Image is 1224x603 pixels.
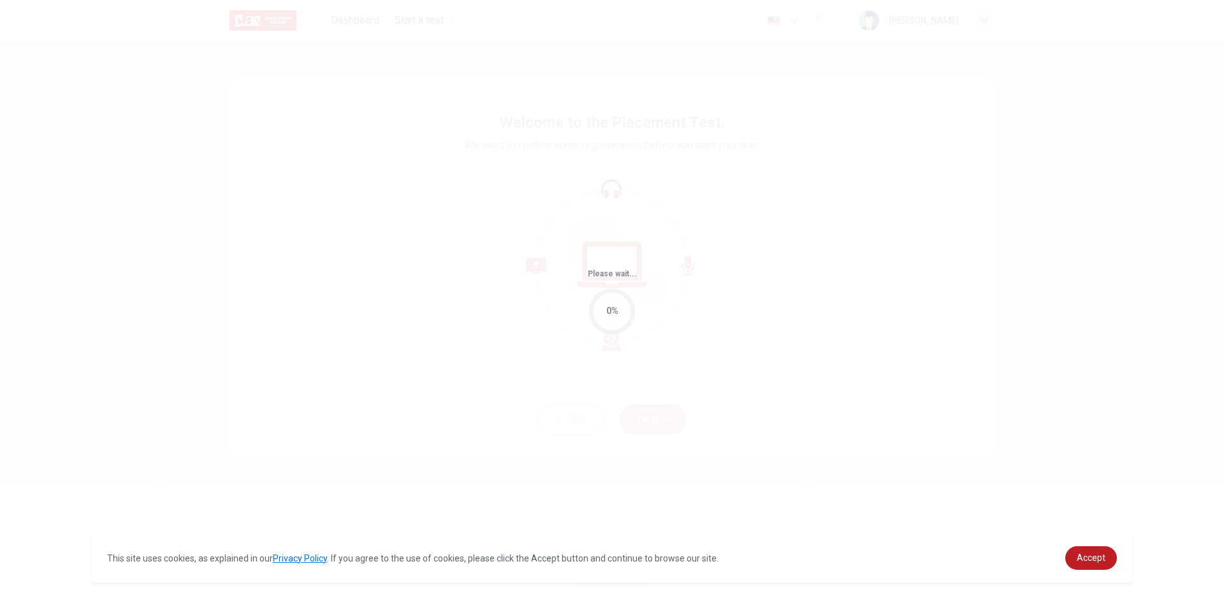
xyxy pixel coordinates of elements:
span: This site uses cookies, as explained in our . If you agree to the use of cookies, please click th... [107,553,718,563]
div: 0% [606,304,618,318]
a: Privacy Policy [273,553,327,563]
span: Please wait... [588,269,637,278]
a: dismiss cookie message [1065,546,1117,570]
div: cookieconsent [92,533,1132,583]
span: Accept [1077,553,1105,563]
